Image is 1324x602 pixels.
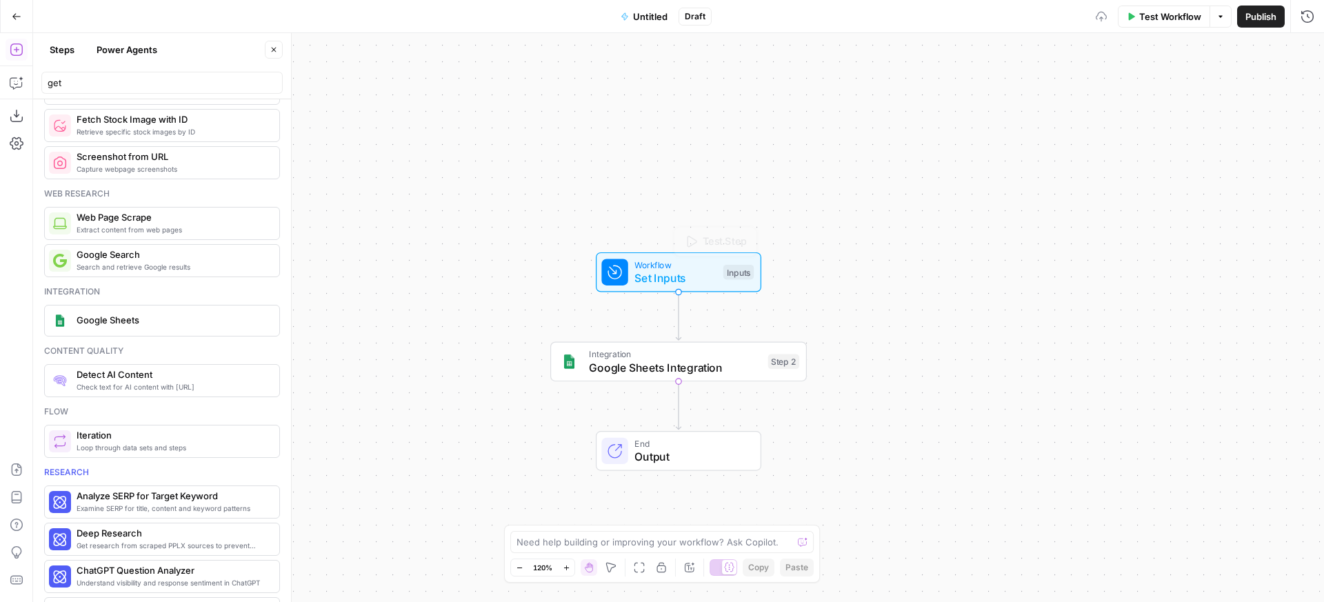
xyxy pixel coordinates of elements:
span: Google Search [77,248,268,261]
span: Google Sheets Integration [589,359,761,376]
span: Test Workflow [1139,10,1201,23]
span: 120% [533,562,552,573]
input: Search steps [48,76,277,90]
span: Extract content from web pages [77,224,268,235]
button: Publish [1237,6,1285,28]
span: ChatGPT Question Analyzer [77,563,268,577]
span: Set Inputs [634,270,716,286]
span: Detect AI Content [77,368,268,381]
button: Test Workflow [1118,6,1210,28]
span: Check text for AI content with [URL] [77,381,268,392]
span: Fetch Stock Image with ID [77,112,268,126]
div: Web research [44,188,280,200]
span: Copy [748,561,769,574]
span: Retrieve specific stock images by ID [77,126,268,137]
div: Inputs [723,265,754,280]
span: Draft [685,10,705,23]
span: Paste [785,561,808,574]
span: Understand visibility and response sentiment in ChatGPT [77,577,268,588]
img: 0h7jksvol0o4df2od7a04ivbg1s0 [53,374,67,388]
span: Capture webpage screenshots [77,163,268,174]
button: Paste [780,559,814,576]
div: IntegrationGoogle Sheets IntegrationStep 2 [550,342,807,382]
span: Loop through data sets and steps [77,442,268,453]
button: Copy [743,559,774,576]
img: Group%201%201.png [53,314,67,328]
div: Step 2 [768,354,800,370]
span: End [634,437,747,450]
span: Iteration [77,428,268,442]
button: Untitled [612,6,676,28]
div: Flow [44,405,280,418]
span: Search and retrieve Google results [77,261,268,272]
g: Edge from step_2 to end [676,381,681,430]
span: Output [634,448,747,465]
span: Untitled [633,10,668,23]
span: Examine SERP for title, content and keyword patterns [77,503,268,514]
button: Power Agents [88,39,165,61]
span: Integration [589,348,761,361]
span: Google Sheets [77,313,268,327]
span: Screenshot from URL [77,150,268,163]
img: Group%201%201.png [561,353,578,370]
span: Publish [1245,10,1276,23]
span: Web Page Scrape [77,210,268,224]
span: Deep Research [77,526,268,540]
div: WorkflowSet InputsInputsTest Step [550,252,807,292]
span: Workflow [634,258,716,271]
div: Research [44,466,280,479]
span: Analyze SERP for Target Keyword [77,489,268,503]
g: Edge from start to step_2 [676,292,681,341]
div: Integration [44,285,280,298]
div: Content quality [44,345,280,357]
button: Steps [41,39,83,61]
span: Get research from scraped PPLX sources to prevent source [MEDICAL_DATA] [77,540,268,551]
div: EndOutput [550,431,807,471]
